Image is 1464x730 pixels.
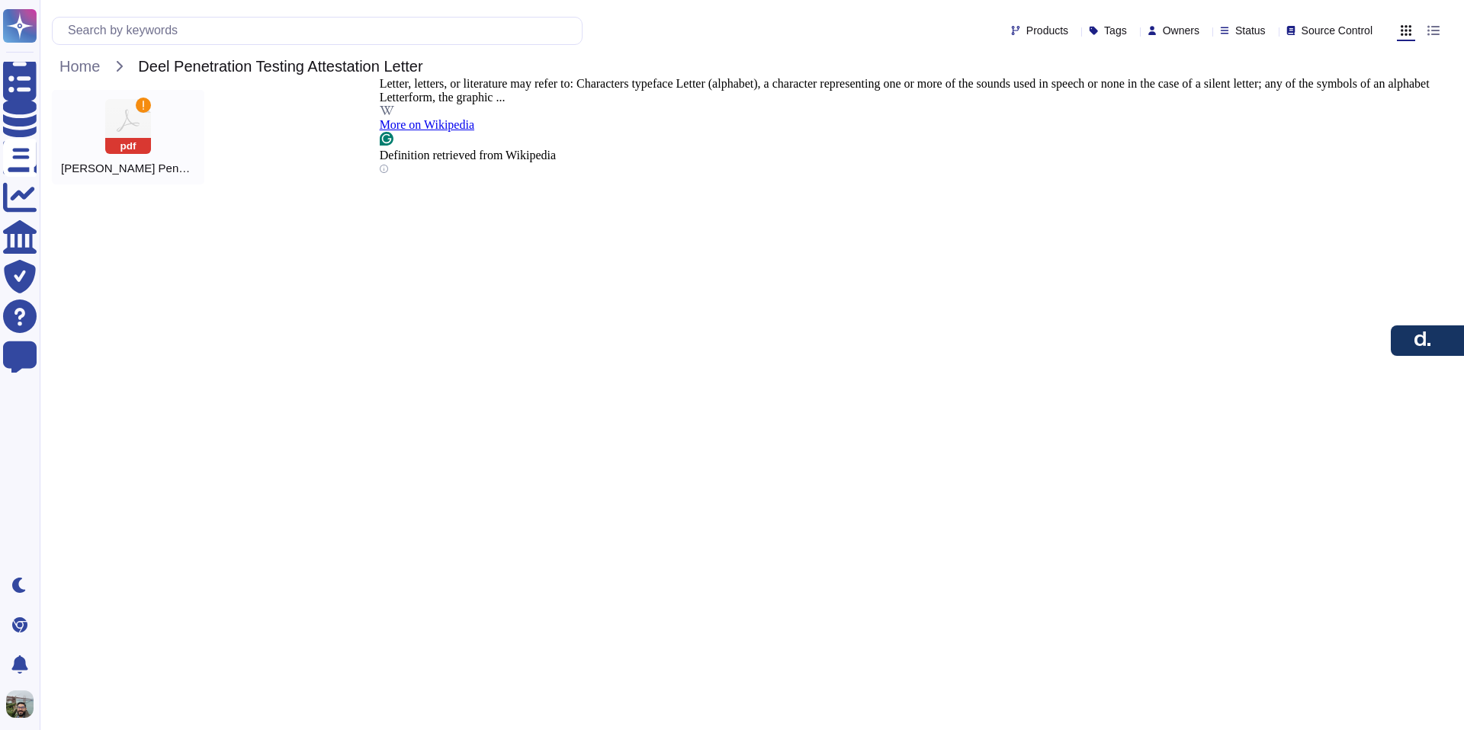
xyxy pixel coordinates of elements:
span: Source Control [1302,25,1372,36]
span: Owners [1163,25,1199,36]
input: Search by keywords [60,18,582,44]
img: user [6,690,34,718]
span: Status [1235,25,1266,36]
span: Deel Penetration Testing Attestation Letter [130,55,430,78]
span: Home [52,55,108,78]
span: Products [1026,25,1068,36]
button: user [3,687,44,721]
span: Tags [1104,25,1127,36]
span: Deel Penetration Testing Attestation Letter.pdf [61,162,195,175]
